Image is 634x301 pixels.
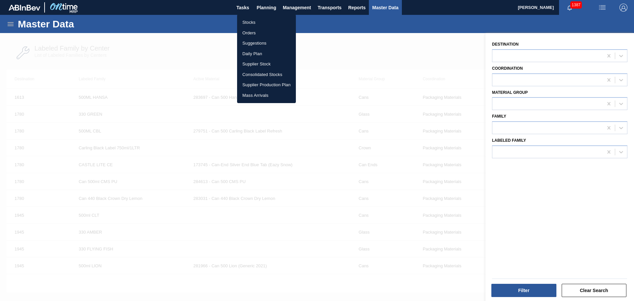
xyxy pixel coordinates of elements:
a: Consolidated Stocks [237,69,296,80]
a: Supplier Production Plan [237,80,296,90]
a: Supplier Stock [237,59,296,69]
a: Mass Arrivals [237,90,296,101]
a: Orders [237,28,296,38]
a: Stocks [237,17,296,28]
a: Suggestions [237,38,296,49]
a: Daily Plan [237,49,296,59]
